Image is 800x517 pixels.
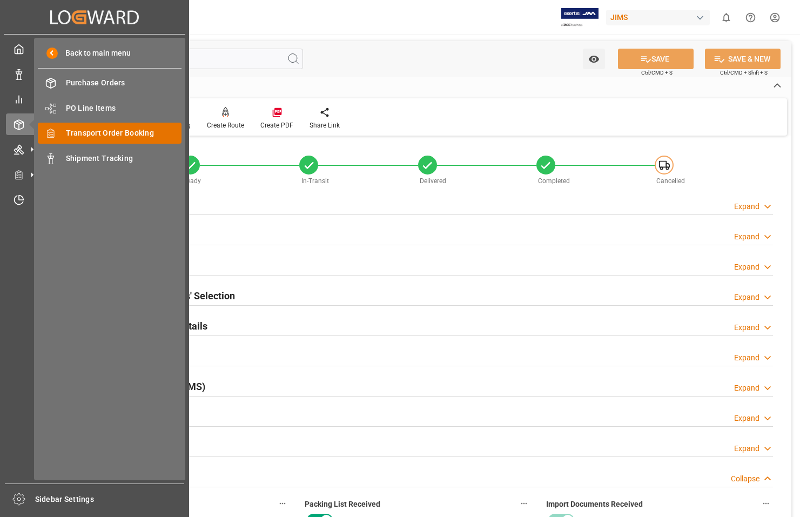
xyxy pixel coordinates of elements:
div: Expand [734,382,759,394]
a: Shipment Tracking [38,147,181,169]
span: Purchase Orders [66,77,182,89]
span: Ctrl/CMD + S [641,69,673,77]
button: SAVE [618,49,694,69]
button: show 0 new notifications [714,5,738,30]
a: Purchase Orders [38,72,181,93]
span: Completed [538,177,570,185]
span: Ready [183,177,201,185]
div: Expand [734,292,759,303]
div: Expand [734,201,759,212]
a: My Reports [6,89,183,110]
div: Expand [734,443,759,454]
a: Data Management [6,63,183,84]
button: JIMS [606,7,714,28]
span: Delivered [420,177,446,185]
span: Import Documents Received [546,499,643,510]
span: In-Transit [301,177,329,185]
a: Transport Order Booking [38,123,181,144]
div: JIMS [606,10,710,25]
div: Expand [734,352,759,364]
span: Back to main menu [58,48,131,59]
div: Expand [734,322,759,333]
div: Create PDF [260,120,293,130]
span: Ctrl/CMD + Shift + S [720,69,768,77]
a: PO Line Items [38,97,181,118]
img: Exertis%20JAM%20-%20Email%20Logo.jpg_1722504956.jpg [561,8,599,27]
span: Cancelled [656,177,685,185]
a: My Cockpit [6,38,183,59]
div: Collapse [731,473,759,485]
a: Timeslot Management V2 [6,189,183,210]
button: Packing List Received [517,496,531,511]
button: Import Documents Received [759,496,773,511]
span: Transport Order Booking [66,127,182,139]
div: Expand [734,261,759,273]
div: Share Link [310,120,340,130]
span: Packing List Received [305,499,380,510]
span: Sidebar Settings [35,494,185,505]
button: Shipping instructions SENT [275,496,290,511]
button: Help Center [738,5,763,30]
div: Expand [734,231,759,243]
span: Shipment Tracking [66,153,182,164]
div: Expand [734,413,759,424]
button: open menu [583,49,605,69]
span: PO Line Items [66,103,182,114]
div: Create Route [207,120,244,130]
button: SAVE & NEW [705,49,781,69]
